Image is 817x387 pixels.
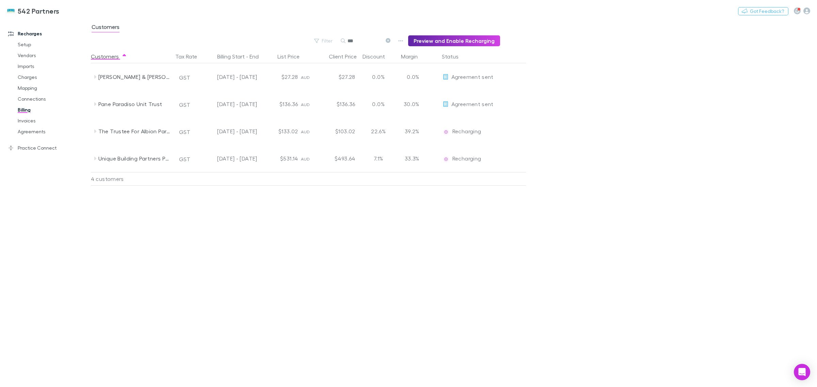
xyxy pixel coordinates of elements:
[443,156,449,163] img: Recharging
[329,50,365,63] button: Client Price
[443,129,449,135] img: Recharging
[91,90,529,118] div: Pane Paradiso Unit TrustGST[DATE] - [DATE]$136.36AUD$136.360.0%30.0%EditAgreement sent
[260,118,301,145] div: $133.02
[311,37,337,45] button: Filter
[738,7,788,15] button: Got Feedback?
[175,50,205,63] button: Tax Rate
[11,39,96,50] a: Setup
[260,63,301,90] div: $27.28
[91,50,127,63] button: Customers
[91,63,529,90] div: [PERSON_NAME] & [PERSON_NAME] & S [PERSON_NAME] T/as ABC Crypto PartnershipGST[DATE] - [DATE]$27....
[358,118,399,145] div: 22.6%
[277,50,308,63] button: List Price
[301,129,310,134] span: AUD
[452,128,481,134] span: Recharging
[202,145,257,172] div: [DATE] - [DATE]
[402,154,419,163] p: 33.3%
[363,50,393,63] button: Discount
[11,83,96,94] a: Mapping
[401,50,426,63] button: Margin
[18,7,60,15] h3: 542 Partners
[11,61,96,72] a: Imports
[1,142,96,153] a: Practice Connect
[11,115,96,126] a: Invoices
[202,90,257,118] div: [DATE] - [DATE]
[402,100,419,108] p: 30.0%
[176,72,193,83] button: GST
[217,50,267,63] button: Billing Start - End
[98,63,171,90] div: [PERSON_NAME] & [PERSON_NAME] & S [PERSON_NAME] T/as ABC Crypto Partnership
[260,90,301,118] div: $136.36
[98,90,171,118] div: Pane Paradiso Unit Trust
[451,73,494,80] span: Agreement sent
[402,73,419,81] p: 0.0%
[301,75,310,80] span: AUD
[794,364,810,380] div: Open Intercom Messenger
[11,104,96,115] a: Billing
[91,118,529,145] div: The Trustee For Albion Park Unit TrustGST[DATE] - [DATE]$133.02AUD$103.0222.6%39.2%EditRecharging...
[11,50,96,61] a: Vendors
[176,99,193,110] button: GST
[91,172,173,186] div: 4 customers
[7,7,15,15] img: 542 Partners's Logo
[176,127,193,137] button: GST
[92,23,119,32] span: Customers
[260,145,301,172] div: $531.14
[91,145,529,172] div: Unique Building Partners Pty. Ltd.GST[DATE] - [DATE]$531.14AUD$493.647.1%33.3%EditRechargingRecha...
[317,63,358,90] div: $27.28
[408,35,500,46] button: Preview and Enable Recharging
[451,101,494,107] span: Agreement sent
[176,154,193,165] button: GST
[317,90,358,118] div: $136.36
[11,126,96,137] a: Agreements
[11,94,96,104] a: Connections
[317,145,358,172] div: $493.64
[202,63,257,90] div: [DATE] - [DATE]
[358,90,399,118] div: 0.0%
[98,145,171,172] div: Unique Building Partners Pty. Ltd.
[202,118,257,145] div: [DATE] - [DATE]
[98,118,171,145] div: The Trustee For Albion Park Unit Trust
[3,3,64,19] a: 542 Partners
[301,102,310,107] span: AUD
[358,63,399,90] div: 0.0%
[301,156,310,162] span: AUD
[358,145,399,172] div: 7.1%
[11,72,96,83] a: Charges
[442,50,467,63] button: Status
[317,118,358,145] div: $103.02
[1,28,96,39] a: Recharges
[402,127,419,135] p: 39.2%
[452,155,481,162] span: Recharging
